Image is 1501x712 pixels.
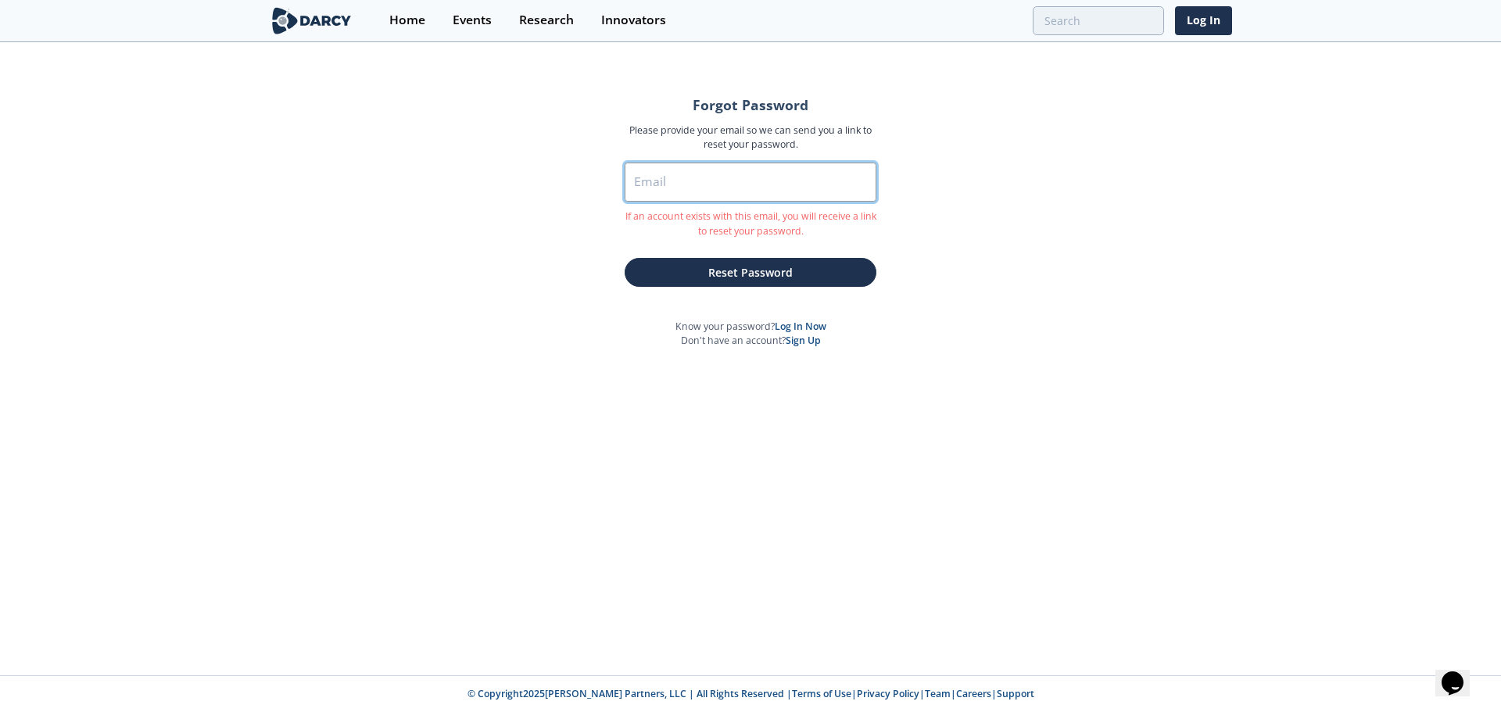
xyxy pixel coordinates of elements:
a: Careers [956,687,991,700]
p: Please provide your email so we can send you a link to reset your password. [625,123,876,152]
div: Home [389,14,425,27]
a: Sign Up [786,334,821,347]
button: Reset Password [625,258,876,287]
a: Support [997,687,1034,700]
p: If an account exists with this email, you will receive a link to reset your password. [625,209,876,238]
a: Privacy Policy [857,687,919,700]
div: Events [453,14,492,27]
input: Advanced Search [1033,6,1164,35]
h2: Forgot Password [625,98,876,113]
a: Log In [1175,6,1232,35]
p: Know your password? [675,320,826,334]
iframe: chat widget [1435,649,1485,696]
a: Team [925,687,951,700]
div: Innovators [601,14,666,27]
a: Log In Now [775,320,826,333]
div: Research [519,14,574,27]
img: logo-wide.svg [269,7,354,34]
input: Email [625,163,876,202]
a: Terms of Use [792,687,851,700]
p: Don't have an account? [681,334,821,348]
p: © Copyright 2025 [PERSON_NAME] Partners, LLC | All Rights Reserved | | | | | [172,687,1329,701]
